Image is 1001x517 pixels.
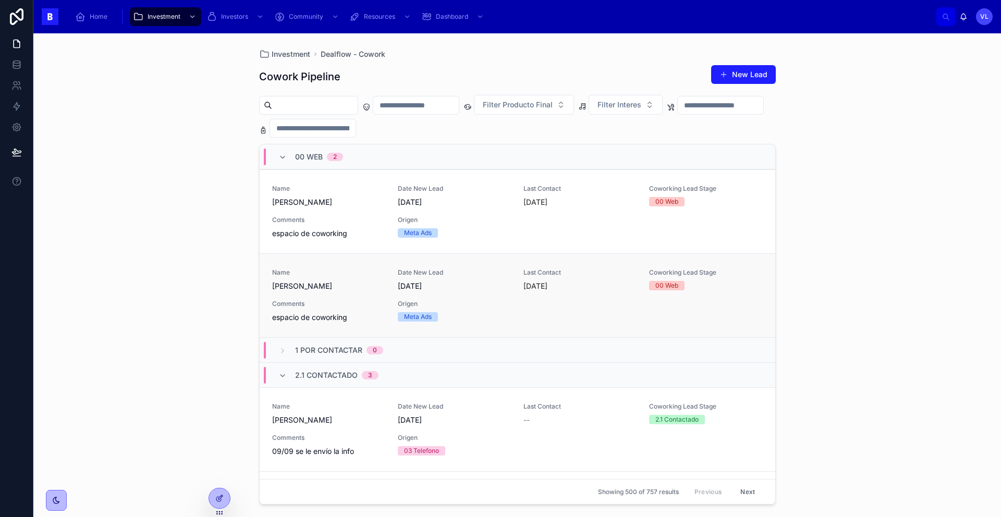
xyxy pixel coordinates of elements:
span: 09/09 se le envío la info [272,446,385,457]
span: Coworking Lead Stage [649,268,762,277]
span: Last Contact [523,268,637,277]
div: scrollable content [67,5,936,28]
span: Coworking Lead Stage [649,402,762,411]
button: Next [733,484,762,500]
span: Name [272,402,385,411]
a: Name[PERSON_NAME]Date New Lead[DATE]Last Contact[DATE]Coworking Lead Stage00 WebCommentsespacio d... [260,169,775,253]
a: Name[PERSON_NAME]Date New Lead[DATE]Last Contact[DATE]Coworking Lead Stage00 WebCommentsespacio d... [260,253,775,337]
a: Resources [346,7,416,26]
span: [PERSON_NAME] [272,281,385,291]
div: 00 Web [655,197,678,206]
span: Filter Interes [597,100,641,110]
div: Meta Ads [404,228,432,238]
p: [DATE] [523,281,547,291]
div: 00 Web [655,281,678,290]
div: 0 [373,346,377,354]
div: Meta Ads [404,312,432,322]
div: 03 Telefono [404,446,439,456]
span: Comments [272,300,385,308]
h1: Cowork Pipeline [259,69,340,84]
a: Dealflow - Cowork [321,49,385,59]
a: Home [72,7,115,26]
span: Showing 500 of 757 results [598,488,679,496]
button: Select Button [474,95,574,115]
a: Dashboard [418,7,489,26]
span: Origen [398,216,511,224]
button: Select Button [589,95,663,115]
span: Filter Producto Final [483,100,553,110]
span: 1 Por Contactar [295,345,362,355]
span: [PERSON_NAME] [272,415,385,425]
span: Date New Lead [398,402,511,411]
span: Name [272,184,385,193]
span: Date New Lead [398,184,511,193]
span: Community [289,13,323,21]
span: [DATE] [398,281,511,291]
span: [PERSON_NAME] [272,197,385,207]
span: Origen [398,300,511,308]
button: New Lead [711,65,776,84]
a: Name[PERSON_NAME]Date New Lead[DATE]Last Contact--Coworking Lead Stage2.1 ContactadoComments09/09... [260,387,775,471]
span: Comments [272,216,385,224]
span: Home [90,13,107,21]
span: Name [272,268,385,277]
span: Coworking Lead Stage [649,184,762,193]
p: [DATE] [523,197,547,207]
img: App logo [42,8,58,25]
a: Investment [259,49,310,59]
div: 2.1 Contactado [655,415,699,424]
span: Last Contact [523,184,637,193]
span: Investors [221,13,248,21]
a: Investors [203,7,269,26]
span: Resources [364,13,395,21]
span: VL [980,13,988,21]
span: Date New Lead [398,268,511,277]
span: Dashboard [436,13,468,21]
span: -- [523,415,530,425]
span: [DATE] [398,197,511,207]
span: Comments [272,434,385,442]
span: Investment [272,49,310,59]
span: 2.1 Contactado [295,370,358,380]
div: 3 [368,371,372,379]
span: Last Contact [523,402,637,411]
span: Origen [398,434,511,442]
div: 2 [333,153,337,161]
span: espacio de coworking [272,312,385,323]
a: Community [271,7,344,26]
span: espacio de coworking [272,228,385,239]
span: [DATE] [398,415,511,425]
span: 00 Web [295,152,323,162]
a: Investment [130,7,201,26]
span: Investment [148,13,180,21]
